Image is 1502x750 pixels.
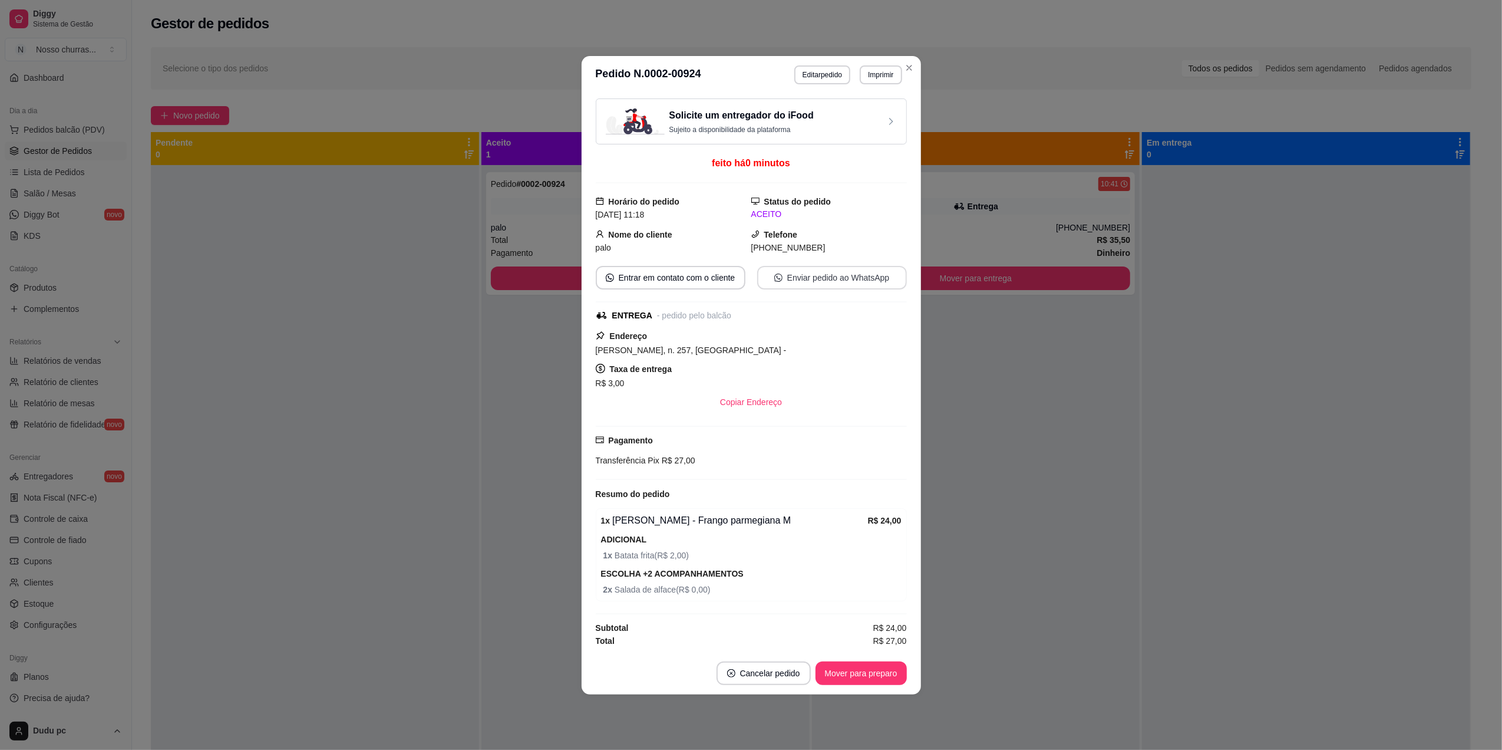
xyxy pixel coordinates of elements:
[596,197,604,205] span: calendar
[751,208,907,221] div: ACEITO
[596,346,787,355] span: [PERSON_NAME], n. 257, [GEOGRAPHIC_DATA] -
[603,551,615,560] strong: 1 x
[794,65,850,84] button: Editarpedido
[606,108,665,134] img: delivery-image
[900,58,919,77] button: Close
[816,662,907,685] button: Mover para preparo
[603,549,902,562] span: Batata frita ( R$ 2,00 )
[603,585,615,594] strong: 2 x
[757,266,907,290] button: whats-appEnviar pedido ao WhatsApp
[751,197,760,205] span: desktop
[610,364,672,374] strong: Taxa de entrega
[712,158,790,168] span: feito há 0 minutos
[612,310,652,322] div: ENTREGA
[596,436,604,444] span: credit-card
[601,516,610,525] strong: 1 x
[610,331,648,341] strong: Endereço
[609,230,672,239] strong: Nome do cliente
[596,230,604,238] span: user
[717,662,811,685] button: close-circleCancelar pedido
[873,621,907,634] span: R$ 24,00
[609,197,680,206] strong: Horário do pedido
[606,274,614,282] span: whats-app
[596,243,611,252] span: palo
[601,514,868,528] div: [PERSON_NAME] - Frango parmegiana M
[727,669,735,677] span: close-circle
[669,108,814,123] h3: Solicite um entregador do iFood
[659,456,695,465] span: R$ 27,00
[657,310,731,322] div: - pedido pelo balcão
[596,489,670,499] strong: Resumo do pedido
[669,125,814,134] p: Sujeito a disponibilidade da plataforma
[596,65,701,84] h3: Pedido N. 0002-00924
[868,516,902,525] strong: R$ 24,00
[764,197,831,206] strong: Status do pedido
[764,230,798,239] strong: Telefone
[596,266,745,290] button: whats-appEntrar em contato com o cliente
[860,65,902,84] button: Imprimir
[596,379,625,388] span: R$ 3,00
[596,636,615,646] strong: Total
[596,210,645,219] span: [DATE] 11:18
[596,364,605,373] span: dollar
[873,634,907,647] span: R$ 27,00
[774,274,783,282] span: whats-app
[603,583,902,596] span: Salada de alface ( R$ 0,00 )
[711,390,791,414] button: Copiar Endereço
[609,436,653,445] strong: Pagamento
[601,535,647,544] strong: ADICIONAL
[596,623,629,633] strong: Subtotal
[596,456,659,465] span: Transferência Pix
[751,243,826,252] span: [PHONE_NUMBER]
[751,230,760,238] span: phone
[596,331,605,340] span: pushpin
[601,569,744,578] strong: ESCOLHA +2 ACOMPANHAMENTOS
